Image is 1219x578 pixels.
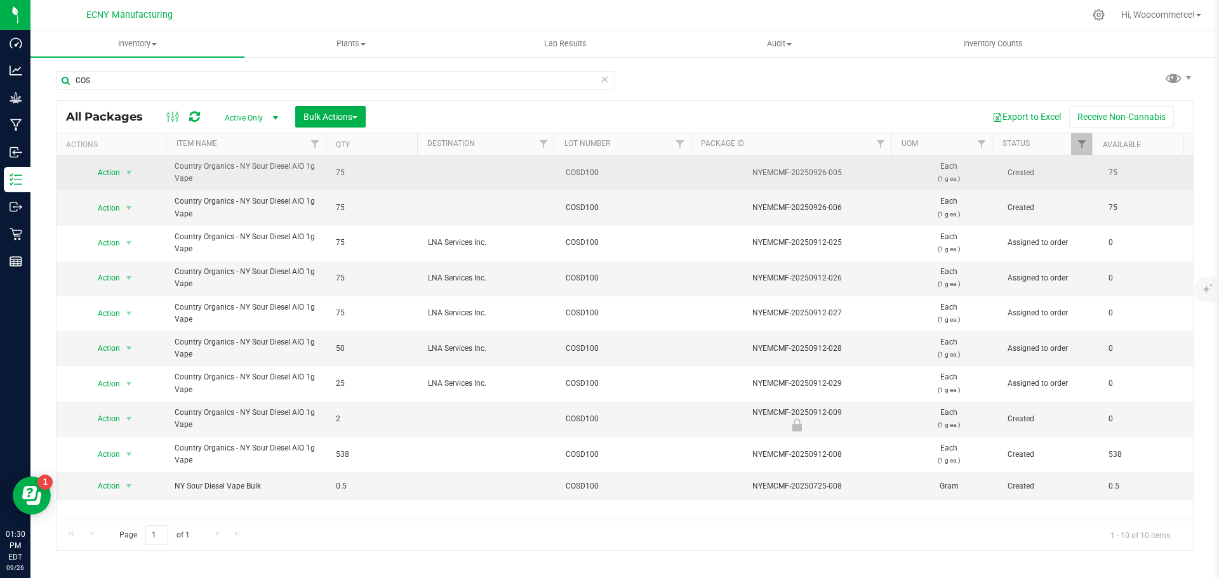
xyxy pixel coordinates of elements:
[295,106,366,128] button: Bulk Actions
[427,139,475,148] a: Destination
[566,272,688,284] span: COSD100
[66,140,161,149] div: Actions
[428,343,550,355] span: LNA Services Inc.
[86,164,121,181] span: Action
[906,371,992,395] span: Each
[694,419,900,431] div: Time Capsule
[564,139,610,148] a: Lot Number
[1008,307,1093,319] span: Assigned to order
[428,378,550,390] span: LNA Services Inc.
[694,307,900,319] div: NYEMCMF-20250912-027
[906,407,992,431] span: Each
[1008,413,1093,425] span: Created
[336,202,413,214] span: 75
[10,200,22,213] inline-svg: Outbound
[145,525,168,545] input: 1
[175,407,321,431] span: Country Organics - NY Sour Diesel AIO 1g Vape
[86,410,121,428] span: Action
[694,480,900,492] div: NYEMCMF-20250725-008
[428,272,550,284] span: LNA Services Inc.
[566,202,688,214] span: COSD100
[906,195,992,220] span: Each
[694,407,900,431] div: NYEMCMF-20250912-009
[600,71,609,88] span: Clear
[1109,378,1185,390] span: 0
[336,449,413,461] span: 538
[10,37,22,49] inline-svg: Dashboard
[694,272,900,284] div: NYEMCMF-20250912-026
[1109,167,1185,179] span: 75
[175,195,321,220] span: Country Organics - NY Sour Diesel AIO 1g Vape
[1071,133,1092,155] a: Filter
[672,30,886,57] a: Audit
[175,442,321,466] span: Country Organics - NY Sour Diesel AIO 1g Vape
[906,266,992,290] span: Each
[906,173,992,185] p: (1 g ea.)
[701,139,744,148] a: Package ID
[1109,480,1185,492] span: 0.5
[86,445,121,463] span: Action
[121,305,137,322] span: select
[906,442,992,466] span: Each
[10,173,22,186] inline-svg: Inventory
[566,413,688,425] span: COSD100
[906,243,992,255] p: (1 g ea.)
[694,167,900,179] div: NYEMCMF-20250926-005
[1121,10,1195,20] span: Hi, Woocommerce!
[121,339,137,357] span: select
[984,106,1069,128] button: Export to Excel
[86,305,121,322] span: Action
[336,140,350,149] a: Qty
[906,348,992,360] p: (1 g ea.)
[121,164,137,181] span: select
[533,133,554,155] a: Filter
[1008,480,1093,492] span: Created
[109,525,200,545] span: Page of 1
[566,378,688,390] span: COSD100
[694,343,900,355] div: NYEMCMF-20250912-028
[1091,9,1107,21] div: Manage settings
[566,480,688,492] span: COSD100
[121,410,137,428] span: select
[566,343,688,355] span: COSD100
[527,38,604,49] span: Lab Results
[906,454,992,466] p: (1 g ea.)
[1109,413,1185,425] span: 0
[37,475,53,490] iframe: Resource center unread badge
[175,301,321,325] span: Country Organics - NY Sour Diesel AIO 1g Vape
[336,413,413,425] span: 2
[906,231,992,255] span: Each
[10,119,22,131] inline-svg: Manufacturing
[121,199,137,217] span: select
[694,378,900,390] div: NYEMCMF-20250912-029
[1109,343,1185,355] span: 0
[428,307,550,319] span: LNA Services Inc.
[175,231,321,255] span: Country Organics - NY Sour Diesel AIO 1g Vape
[305,133,326,155] a: Filter
[1008,167,1093,179] span: Created
[1109,307,1185,319] span: 0
[175,480,321,492] span: NY Sour Diesel Vape Bulk
[10,91,22,104] inline-svg: Grow
[13,476,51,515] iframe: Resource center
[86,339,121,357] span: Action
[906,419,992,431] p: (1 g ea.)
[1008,449,1093,461] span: Created
[906,313,992,325] p: (1 g ea.)
[906,208,992,220] p: (1 g ea.)
[86,10,173,20] span: ECNY Manufacturing
[336,378,413,390] span: 25
[694,202,900,214] div: NYEMCMF-20250926-006
[175,336,321,360] span: Country Organics - NY Sour Diesel AIO 1g Vape
[1008,272,1093,284] span: Assigned to order
[121,375,137,393] span: select
[1103,140,1141,149] a: Available
[906,301,992,325] span: Each
[886,30,1100,57] a: Inventory Counts
[336,237,413,249] span: 75
[906,161,992,185] span: Each
[946,38,1040,49] span: Inventory Counts
[870,133,891,155] a: Filter
[10,146,22,159] inline-svg: Inbound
